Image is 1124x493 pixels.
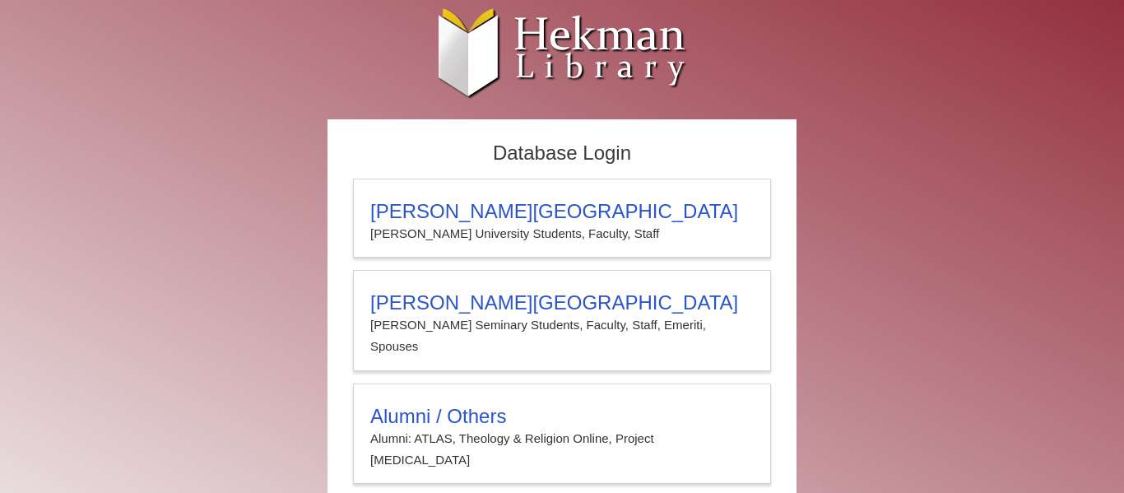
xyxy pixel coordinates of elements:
[370,405,754,428] h3: Alumni / Others
[370,314,754,358] p: [PERSON_NAME] Seminary Students, Faculty, Staff, Emeriti, Spouses
[370,200,754,223] h3: [PERSON_NAME][GEOGRAPHIC_DATA]
[370,428,754,472] p: Alumni: ATLAS, Theology & Religion Online, Project [MEDICAL_DATA]
[370,405,754,472] summary: Alumni / OthersAlumni: ATLAS, Theology & Religion Online, Project [MEDICAL_DATA]
[353,179,771,258] a: [PERSON_NAME][GEOGRAPHIC_DATA][PERSON_NAME] University Students, Faculty, Staff
[370,291,754,314] h3: [PERSON_NAME][GEOGRAPHIC_DATA]
[353,270,771,371] a: [PERSON_NAME][GEOGRAPHIC_DATA][PERSON_NAME] Seminary Students, Faculty, Staff, Emeriti, Spouses
[345,137,779,170] h2: Database Login
[370,223,754,244] p: [PERSON_NAME] University Students, Faculty, Staff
